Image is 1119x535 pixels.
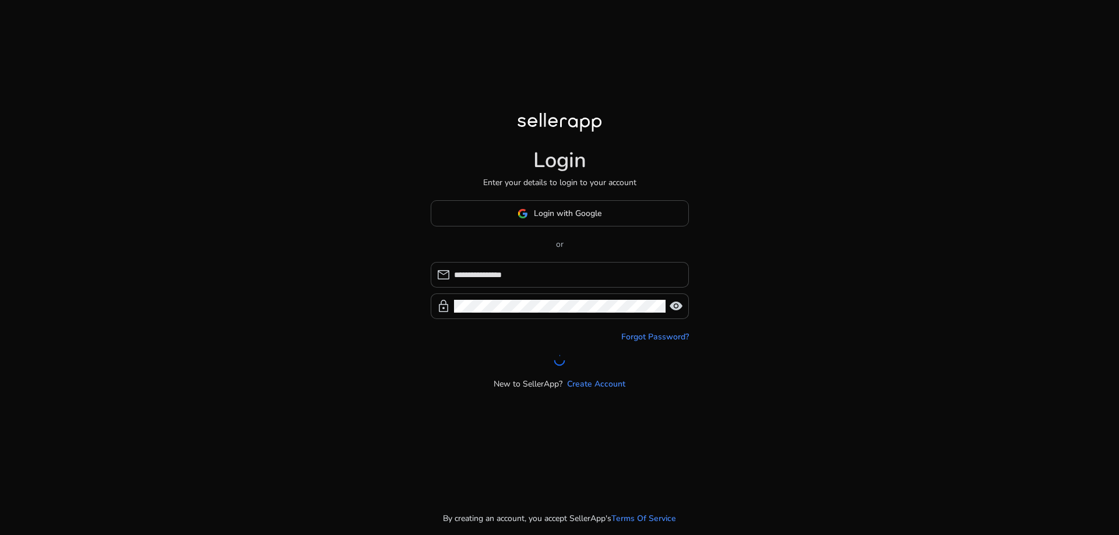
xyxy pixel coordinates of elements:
[483,176,636,189] p: Enter your details to login to your account
[533,148,586,173] h1: Login
[494,378,562,390] p: New to SellerApp?
[567,378,625,390] a: Create Account
[611,512,676,525] a: Terms Of Service
[534,207,601,219] span: Login with Google
[431,238,689,250] p: or
[431,200,689,226] button: Login with Google
[669,299,683,313] span: visibility
[437,299,451,313] span: lock
[621,331,689,343] a: Forgot Password?
[518,208,528,219] img: google-logo.svg
[437,268,451,282] span: mail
